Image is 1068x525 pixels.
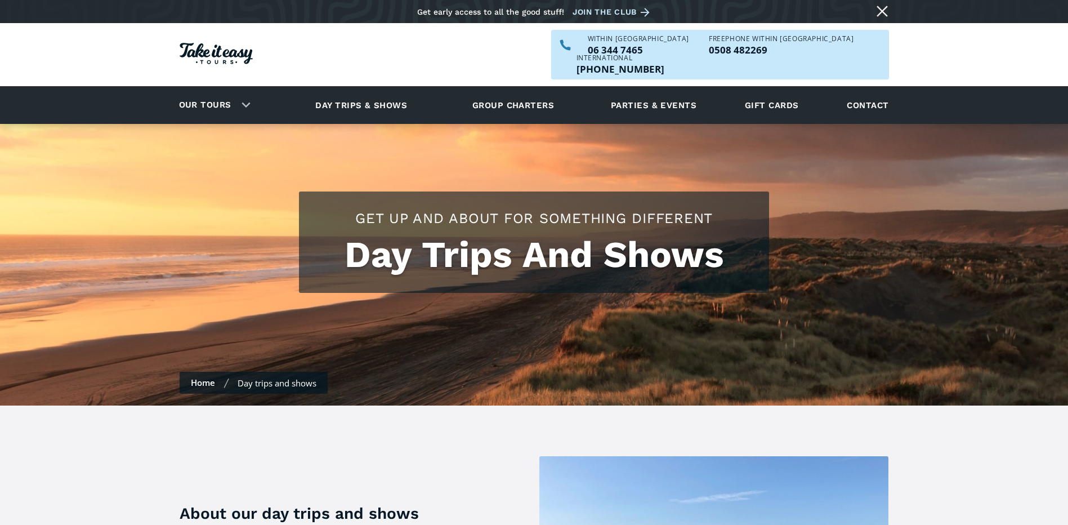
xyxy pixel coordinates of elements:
div: Day trips and shows [238,377,316,389]
div: WITHIN [GEOGRAPHIC_DATA] [588,35,689,42]
a: Contact [841,90,894,121]
h3: About our day trips and shows [180,502,468,524]
img: Take it easy Tours logo [180,43,253,64]
p: 06 344 7465 [588,45,689,55]
h2: Get up and about for something different [310,208,758,228]
nav: Breadcrumbs [180,372,328,394]
a: Gift cards [739,90,805,121]
div: Our tours [166,90,260,121]
p: [PHONE_NUMBER] [577,64,664,74]
a: Parties & events [605,90,702,121]
div: International [577,55,664,61]
a: Homepage [180,37,253,73]
p: 0508 482269 [709,45,853,55]
h1: Day Trips And Shows [310,234,758,276]
a: Call us within NZ on 063447465 [588,45,689,55]
a: Home [191,377,215,388]
a: Call us outside of NZ on +6463447465 [577,64,664,74]
a: Group charters [458,90,568,121]
a: Close message [873,2,891,20]
a: Call us freephone within NZ on 0508482269 [709,45,853,55]
a: Join the club [573,5,654,19]
div: Freephone WITHIN [GEOGRAPHIC_DATA] [709,35,853,42]
div: Get early access to all the good stuff! [417,7,564,16]
a: Day trips & shows [301,90,421,121]
a: Our tours [171,92,240,118]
